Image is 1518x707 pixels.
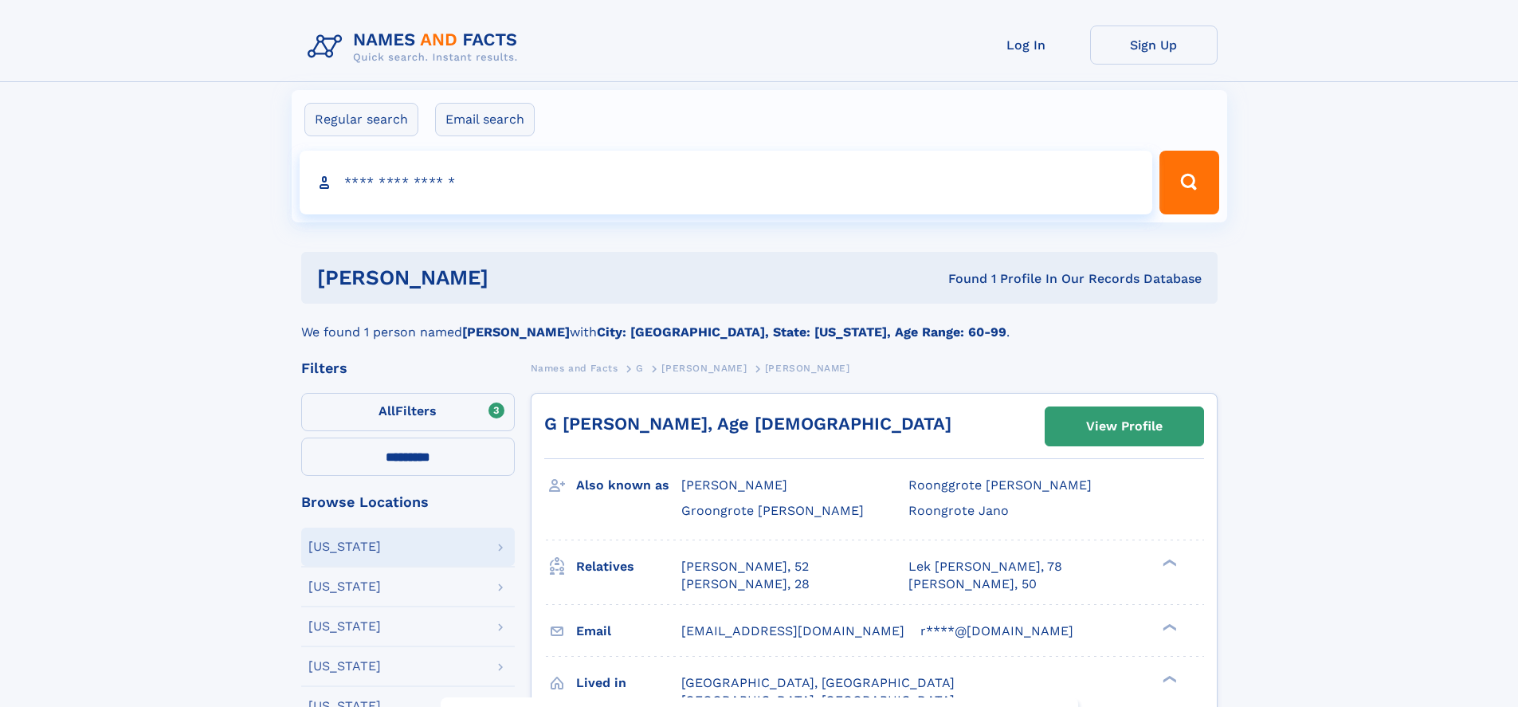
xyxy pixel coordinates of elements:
[908,558,1062,575] a: Lek [PERSON_NAME], 78
[462,324,570,340] b: [PERSON_NAME]
[636,363,644,374] span: G
[1159,674,1178,684] div: ❯
[597,324,1006,340] b: City: [GEOGRAPHIC_DATA], State: [US_STATE], Age Range: 60-99
[681,575,810,593] a: [PERSON_NAME], 28
[435,103,535,136] label: Email search
[300,151,1153,214] input: search input
[718,270,1202,288] div: Found 1 Profile In Our Records Database
[765,363,850,374] span: [PERSON_NAME]
[308,660,381,673] div: [US_STATE]
[681,675,955,690] span: [GEOGRAPHIC_DATA], [GEOGRAPHIC_DATA]
[308,580,381,593] div: [US_STATE]
[576,670,681,697] h3: Lived in
[1045,407,1203,446] a: View Profile
[908,477,1092,493] span: Roonggrote [PERSON_NAME]
[301,393,515,431] label: Filters
[301,361,515,375] div: Filters
[576,618,681,645] h3: Email
[908,575,1037,593] a: [PERSON_NAME], 50
[576,472,681,499] h3: Also known as
[1159,151,1218,214] button: Search Button
[661,363,747,374] span: [PERSON_NAME]
[681,503,864,518] span: Groongrote [PERSON_NAME]
[963,26,1090,65] a: Log In
[681,477,787,493] span: [PERSON_NAME]
[301,495,515,509] div: Browse Locations
[379,403,395,418] span: All
[1086,408,1163,445] div: View Profile
[317,268,719,288] h1: [PERSON_NAME]
[908,503,1009,518] span: Roongrote Jano
[531,358,618,378] a: Names and Facts
[576,553,681,580] h3: Relatives
[304,103,418,136] label: Regular search
[1159,557,1178,568] div: ❯
[1159,622,1178,632] div: ❯
[308,540,381,553] div: [US_STATE]
[301,304,1218,342] div: We found 1 person named with .
[301,26,531,69] img: Logo Names and Facts
[544,414,951,434] a: G [PERSON_NAME], Age [DEMOGRAPHIC_DATA]
[636,358,644,378] a: G
[681,623,904,638] span: [EMAIL_ADDRESS][DOMAIN_NAME]
[661,358,747,378] a: [PERSON_NAME]
[308,620,381,633] div: [US_STATE]
[1090,26,1218,65] a: Sign Up
[681,558,809,575] a: [PERSON_NAME], 52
